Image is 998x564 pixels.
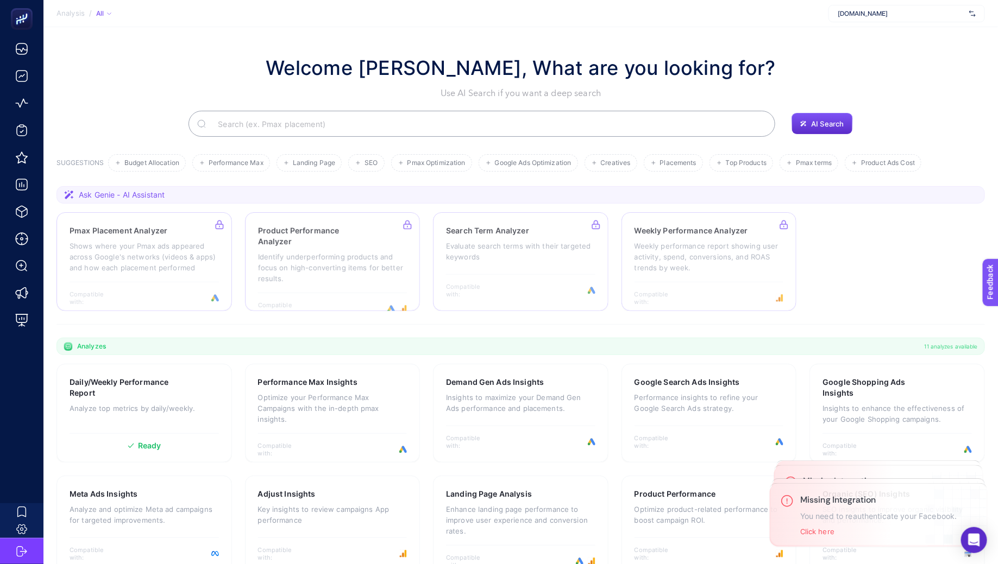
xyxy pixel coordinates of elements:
h3: Missing Integration [804,476,972,486]
div: All [96,9,111,18]
span: Compatible with: [258,546,307,561]
h3: Meta Ads Insights [70,489,137,499]
p: Analyze top metrics by daily/weekly. [70,403,219,414]
p: Insights to enhance the effectiveness of your Google Shopping campaigns. [823,403,972,424]
a: Product Performance AnalyzerIdentify underperforming products and focus on high-converting items ... [245,212,420,311]
div: Open Intercom Messenger [961,527,987,553]
span: Compatible with: [258,442,307,457]
p: Performance insights to refine your Google Search Ads strategy. [635,392,784,414]
a: Search Term AnalyzerEvaluate search terms with their targeted keywordsCompatible with: [433,212,608,311]
a: Google Shopping Ads InsightsInsights to enhance the effectiveness of your Google Shopping campaig... [809,364,985,462]
span: Placements [660,159,696,167]
span: Creatives [601,159,631,167]
span: Analyzes [77,342,106,351]
h3: SUGGESTIONS [57,159,104,172]
p: You need to reauthenticate your Facebook. [800,512,957,521]
p: Optimize product-related performance to boost campaign ROI. [635,504,784,525]
span: Top Products [726,159,767,167]
p: Enhance landing page performance to improve user experience and conversion rates. [446,504,595,536]
button: Click here [800,527,834,536]
span: / [89,9,92,17]
h3: Missing Integration [800,495,957,505]
span: Compatible with: [635,434,683,449]
h3: Google Search Ads Insights [635,377,740,388]
button: AI Search [792,113,852,135]
h3: Google Shopping Ads Insights [823,377,937,398]
span: Compatible with: [823,546,871,561]
span: AI Search [811,119,844,128]
h1: Welcome [PERSON_NAME], What are you looking for? [266,53,776,83]
p: Insights to maximize your Demand Gen Ads performance and placements. [446,392,595,414]
span: Feedback [7,3,41,12]
a: Pmax Placement AnalyzerShows where your Pmax ads appeared across Google's networks (videos & apps... [57,212,232,311]
span: Compatible with: [70,546,118,561]
span: 11 analyzes available [925,342,978,351]
a: Google Search Ads InsightsPerformance insights to refine your Google Search Ads strategy.Compatib... [622,364,797,462]
span: Analysis [57,9,85,18]
span: Google Ads Optimization [495,159,572,167]
span: Pmax terms [796,159,832,167]
p: Optimize your Performance Max Campaigns with the in-depth pmax insights. [258,392,407,424]
span: Compatible with: [635,546,683,561]
p: Analyze and optimize Meta ad campaigns for targeted improvements. [70,504,219,525]
h3: Performance Max Insights [258,377,357,388]
img: svg%3e [969,8,976,19]
span: Compatible with: [823,442,871,457]
a: Demand Gen Ads InsightsInsights to maximize your Demand Gen Ads performance and placements.Compat... [433,364,608,462]
span: Ask Genie - AI Assistant [79,189,165,200]
a: Performance Max InsightsOptimize your Performance Max Campaigns with the in-depth pmax insights.C... [245,364,420,462]
span: SEO [365,159,378,167]
a: Weekly Performance AnalyzerWeekly performance report showing user activity, spend, conversions, a... [622,212,797,311]
h3: Landing Page Analysis [446,489,532,499]
h3: Demand Gen Ads Insights [446,377,544,388]
h3: Product Performance [635,489,716,499]
span: Ready [138,442,161,449]
p: Key insights to review campaigns App performance [258,504,407,525]
span: Budget Allocation [124,159,179,167]
input: Search [209,109,767,139]
span: Pmax Optimization [407,159,466,167]
span: Landing Page [293,159,335,167]
span: Compatible with: [446,434,495,449]
span: [DOMAIN_NAME] [838,9,965,18]
h3: Adjust Insights [258,489,316,499]
span: Product Ads Cost [861,159,915,167]
a: Daily/Weekly Performance ReportAnalyze top metrics by daily/weekly.Ready [57,364,232,462]
h3: Daily/Weekly Performance Report [70,377,185,398]
p: Use AI Search if you want a deep search [266,87,776,100]
span: Performance Max [209,159,263,167]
